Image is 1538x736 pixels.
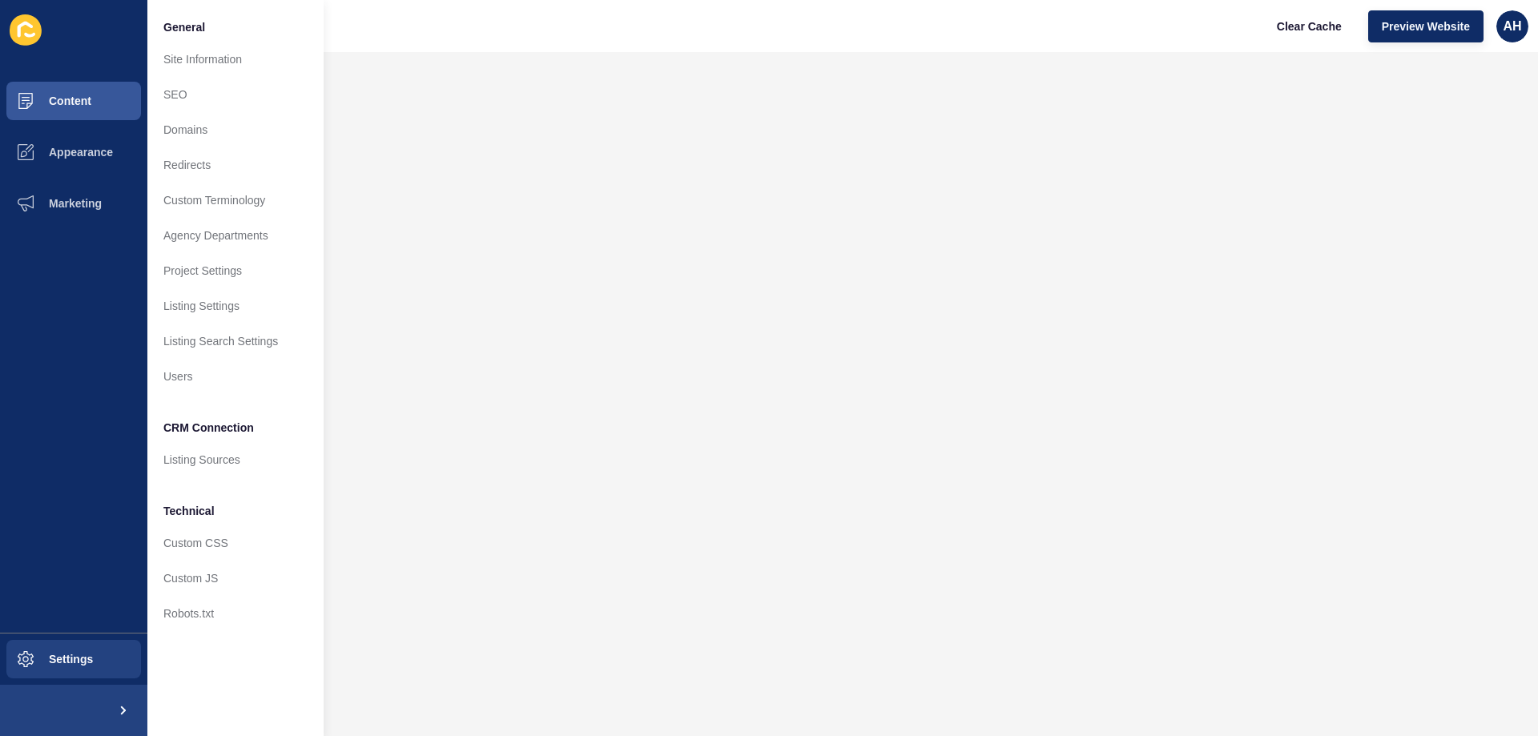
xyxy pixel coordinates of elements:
span: Preview Website [1382,18,1470,34]
a: Custom Terminology [147,183,324,218]
span: AH [1503,18,1521,34]
a: Domains [147,112,324,147]
a: Listing Settings [147,288,324,324]
a: SEO [147,77,324,112]
span: Clear Cache [1277,18,1342,34]
a: Project Settings [147,253,324,288]
a: Custom JS [147,561,324,596]
a: Listing Search Settings [147,324,324,359]
a: Listing Sources [147,442,324,477]
a: Agency Departments [147,218,324,253]
button: Preview Website [1368,10,1484,42]
span: Technical [163,503,215,519]
a: Users [147,359,324,394]
span: General [163,19,205,35]
a: Robots.txt [147,596,324,631]
a: Redirects [147,147,324,183]
a: Site Information [147,42,324,77]
button: Clear Cache [1263,10,1355,42]
a: Custom CSS [147,525,324,561]
span: CRM Connection [163,420,254,436]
